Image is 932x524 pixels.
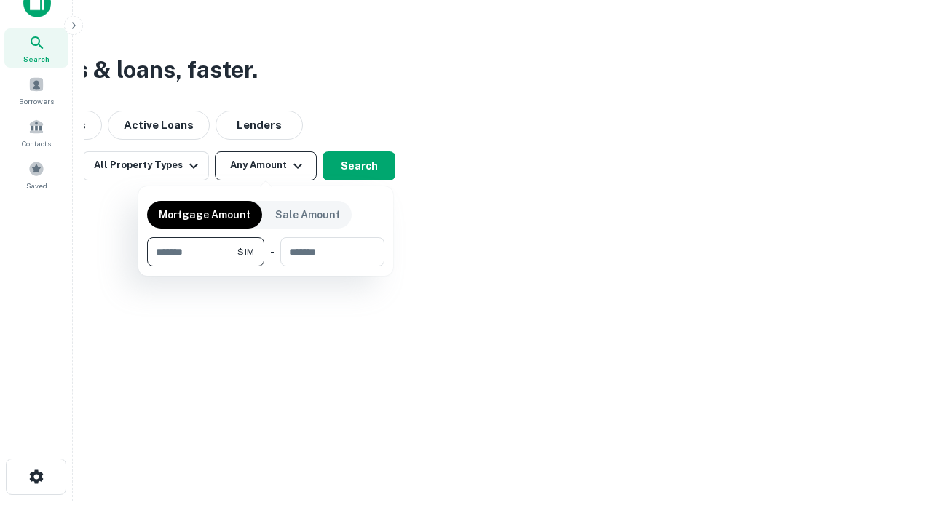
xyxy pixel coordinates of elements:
[859,361,932,431] iframe: Chat Widget
[159,207,250,223] p: Mortgage Amount
[275,207,340,223] p: Sale Amount
[270,237,275,266] div: -
[237,245,254,258] span: $1M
